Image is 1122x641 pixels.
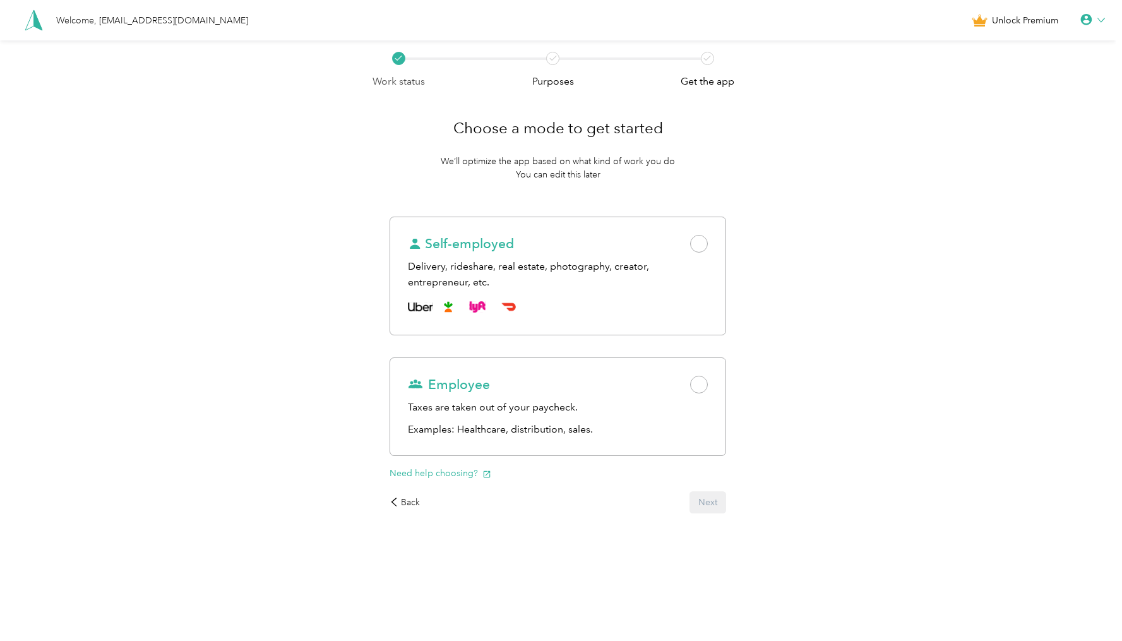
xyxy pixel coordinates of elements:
p: We’ll optimize the app based on what kind of work you do [441,155,675,168]
h1: Choose a mode to get started [453,113,663,143]
iframe: Everlance-gr Chat Button Frame [1051,570,1122,641]
p: Purposes [532,74,574,90]
p: Get the app [681,74,734,90]
div: Welcome, [EMAIL_ADDRESS][DOMAIN_NAME] [56,14,248,27]
div: Taxes are taken out of your paycheck. [408,400,708,416]
span: Employee [408,376,490,393]
div: Delivery, rideshare, real estate, photography, creator, entrepreneur, etc. [408,259,708,290]
button: Need help choosing? [390,467,491,480]
p: Examples: Healthcare, distribution, sales. [408,422,708,438]
span: Unlock Premium [992,14,1058,27]
div: Back [390,496,420,509]
p: You can edit this later [516,168,600,181]
span: Self-employed [408,235,514,253]
p: Work status [373,74,425,90]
